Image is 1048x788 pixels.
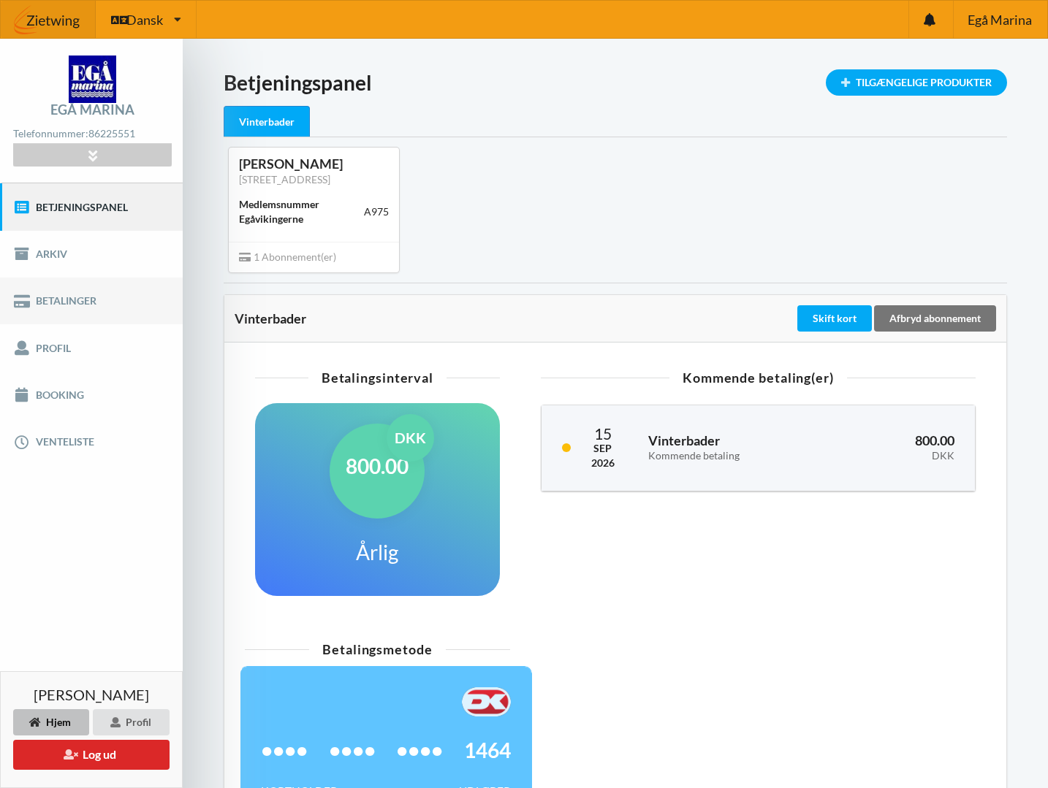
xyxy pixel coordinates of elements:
button: Log ud [13,740,170,770]
div: DKK [387,414,434,462]
span: 1 Abonnement(er) [239,250,336,263]
div: Egå Marina [50,103,134,116]
div: Telefonnummer: [13,124,171,144]
div: Tilgængelige Produkter [826,69,1007,96]
div: Profil [93,709,170,735]
div: Hjem [13,709,89,735]
h3: Vinterbader [648,432,817,462]
div: 15 [591,426,615,441]
span: •••• [329,743,376,757]
div: DKK [838,450,954,462]
div: Betalingsinterval [255,371,500,384]
div: Kommende betaling [648,450,817,462]
h1: 800.00 [346,453,409,479]
strong: 86225551 [88,127,135,139]
div: Vinterbader [224,106,310,137]
div: Vinterbader [235,311,794,326]
span: [PERSON_NAME] [34,687,149,702]
div: Skift kort [797,305,872,332]
div: Medlemsnummer Egåvikingerne [239,197,364,226]
span: •••• [396,743,443,757]
div: Sep [591,441,615,456]
div: Kommende betaling(er) [541,371,976,384]
span: Dansk [126,13,163,26]
span: 1464 [464,743,511,757]
img: logo [69,56,116,103]
h3: 800.00 [838,432,954,462]
h1: Årlig [356,539,398,565]
div: 2026 [591,456,615,470]
span: •••• [261,743,308,757]
div: Afbryd abonnement [874,305,996,332]
h1: Betjeningspanel [224,69,1007,96]
div: [PERSON_NAME] [239,156,389,172]
div: A975 [364,204,389,219]
span: Egå Marina [968,13,1032,26]
img: F+AAQC4Rur0ZFP9BwAAAABJRU5ErkJggg== [462,687,511,716]
div: Betalingsmetode [245,643,510,656]
a: [STREET_ADDRESS] [239,173,330,185]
